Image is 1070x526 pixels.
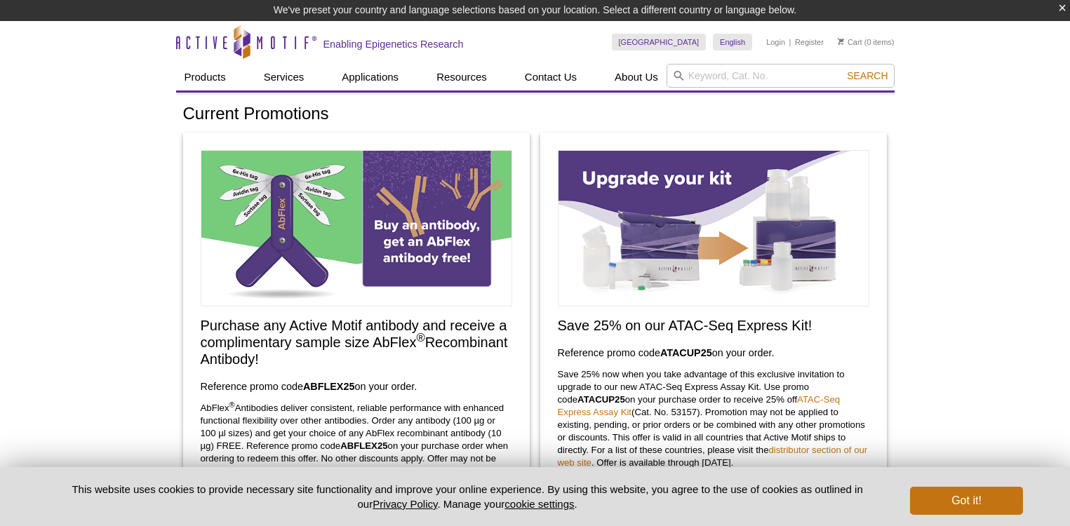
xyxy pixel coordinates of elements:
[201,150,512,306] img: Free Sample Size AbFlex Antibody
[789,34,791,50] li: |
[255,64,313,90] a: Services
[558,317,869,334] h2: Save 25% on our ATAC-Seq Express Kit!
[795,37,824,47] a: Register
[201,317,512,367] h2: Purchase any Active Motif antibody and receive a complimentary sample size AbFlex Recombinant Ant...
[229,400,235,409] sup: ®
[847,70,888,81] span: Search
[516,64,585,90] a: Contact Us
[558,344,869,361] h3: Reference promo code on your order.
[176,64,234,90] a: Products
[323,38,464,50] h2: Enabling Epigenetics Research
[843,69,892,82] button: Search
[201,402,512,515] p: AbFlex Antibodies deliver consistent, reliable performance with enhanced functional flexibility o...
[340,440,387,451] strong: ABFLEX25
[766,37,785,47] a: Login
[838,38,844,45] img: Your Cart
[838,34,895,50] li: (0 items)
[48,482,888,511] p: This website uses cookies to provide necessary site functionality and improve your online experie...
[606,64,667,90] a: About Us
[333,64,407,90] a: Applications
[838,37,862,47] a: Cart
[612,34,707,50] a: [GEOGRAPHIC_DATA]
[558,150,869,306] img: Save on ATAC-Seq Express Assay Kit
[910,487,1022,515] button: Got it!
[428,64,495,90] a: Resources
[577,394,625,405] strong: ATACUP25
[713,34,752,50] a: English
[201,378,512,395] h3: Reference promo code on your order.
[303,381,355,392] strong: ABFLEX25
[667,64,895,88] input: Keyword, Cat. No.
[183,104,888,125] h1: Current Promotions
[660,347,712,358] strong: ATACUP25
[558,368,869,469] p: Save 25% now when you take advantage of this exclusive invitation to upgrade to our new ATAC-Seq ...
[416,332,424,345] sup: ®
[504,498,574,510] button: cookie settings
[373,498,437,510] a: Privacy Policy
